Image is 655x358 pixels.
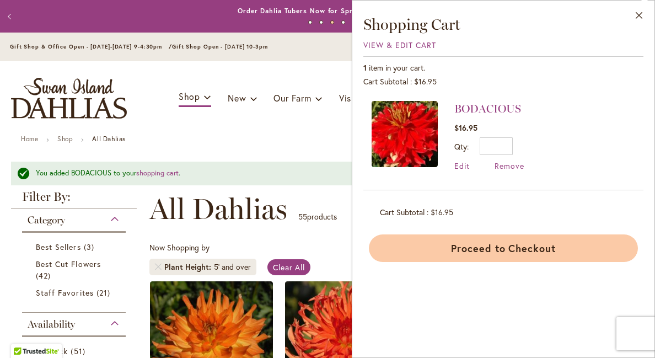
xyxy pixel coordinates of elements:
a: Edit [454,161,470,171]
span: 55 [298,211,307,222]
a: Remove Plant Height 5' and over [155,264,162,270]
span: $16.95 [454,122,477,133]
a: Shop [57,135,73,143]
span: Availability [28,318,75,330]
span: Our Farm [273,92,311,104]
span: Staff Favorites [36,287,94,298]
div: 5' and over [214,261,251,272]
a: Clear All [267,259,311,275]
span: 1 [363,62,367,73]
button: Proceed to Checkout [369,234,638,262]
span: item in your cart. [369,62,425,73]
a: Best Cut Flowers [36,258,115,281]
span: All Dahlias [149,193,287,226]
span: $16.95 [431,207,453,217]
span: Plant Height [164,261,214,272]
button: 1 of 4 [308,20,312,24]
span: Clear All [273,262,305,272]
span: 42 [36,270,53,281]
span: New [228,92,246,104]
span: Gift Shop & Office Open - [DATE]-[DATE] 9-4:30pm / [10,43,172,50]
a: View & Edit Cart [363,40,436,50]
iframe: Launch Accessibility Center [8,319,39,350]
a: In Stock 51 [36,345,115,357]
span: Best Sellers [36,242,81,252]
span: Cart Subtotal [380,207,425,217]
span: Gift Shop Open - [DATE] 10-3pm [172,43,268,50]
span: 21 [96,287,113,298]
span: Shopping Cart [363,15,460,34]
a: BODACIOUS [454,102,521,115]
div: You added BODACIOUS to your . [36,168,611,179]
a: Remove [495,161,524,171]
span: Shop [179,90,200,102]
button: 4 of 4 [341,20,345,24]
button: 3 of 4 [330,20,334,24]
a: shopping cart [136,168,179,178]
a: store logo [11,78,127,119]
strong: Filter By: [11,191,137,209]
span: 3 [84,241,97,253]
span: Category [28,214,65,226]
span: 51 [71,345,88,357]
a: BODACIOUS [372,101,438,171]
a: Home [21,135,38,143]
span: Visit Us [339,92,371,104]
strong: All Dahlias [92,135,126,143]
img: BODACIOUS [372,101,438,167]
label: Qty [454,141,469,152]
p: products [298,208,337,226]
button: 2 of 4 [319,20,323,24]
a: Staff Favorites [36,287,115,298]
span: Cart Subtotal [363,76,408,87]
span: Now Shopping by [149,242,210,253]
span: $16.95 [414,76,437,87]
span: Best Cut Flowers [36,259,101,269]
a: Best Sellers [36,241,115,253]
a: Order Dahlia Tubers Now for Spring 2026 Delivery! [238,7,417,15]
